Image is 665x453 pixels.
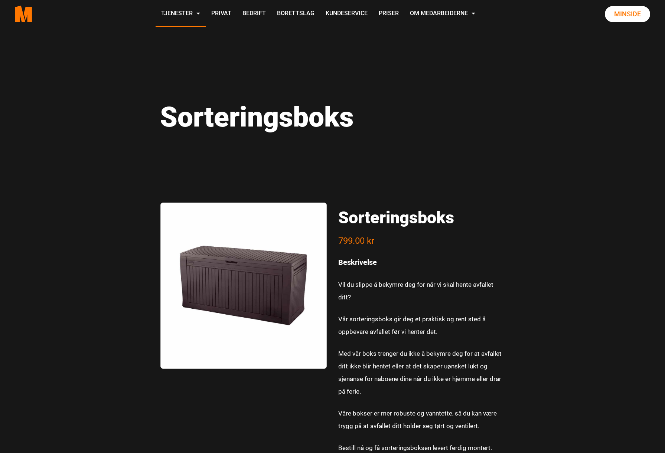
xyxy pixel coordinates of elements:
a: Borettslag [271,1,320,27]
small: Med vår boks trenger du ikke å bekymre deg for at avfallet ditt ikke blir hentet eller at det ska... [338,350,502,395]
small: Vil du slippe å bekymre deg for når vi skal hente avfallet ditt? [338,281,493,301]
strong: Beskrivelse [338,258,377,267]
a: Om Medarbeiderne [404,1,481,27]
span: 799.00 kr [338,236,374,246]
a: Tjenester [156,1,206,27]
small: Våre bokser er mer robuste og vanntette, så du kan være trygg på at avfallet ditt holder seg tørt... [338,410,497,430]
small: Vår sorteringsboks gir deg et praktisk og rent sted å oppbevare avfallet før vi henter det. [338,315,486,335]
a: Privat [206,1,237,27]
a: Bedrift [237,1,271,27]
a: Minside [605,6,650,22]
h1: Sorteringsboks [160,100,505,134]
a: Kundeservice [320,1,373,27]
img: Kasse comfy 270 l [160,203,327,369]
small: Bestill nå og få sorteringsboksen levert ferdig montert. [338,444,492,452]
a: Priser [373,1,404,27]
h2: Sorteringsboks [338,208,505,228]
